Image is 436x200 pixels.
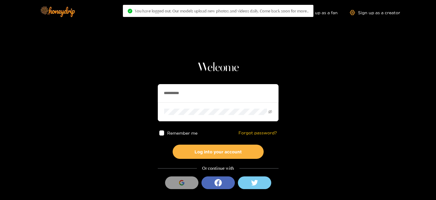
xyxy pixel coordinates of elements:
[173,145,264,159] button: Log into your account
[167,131,198,135] span: Remember me
[128,9,132,13] span: check-circle
[268,110,272,114] span: eye-invisible
[296,10,338,15] a: Sign up as a fan
[158,165,279,172] div: Or continue with
[135,8,309,13] span: You have logged out. Our models upload new photos and videos daily. Come back soon for more..
[350,10,400,15] a: Sign up as a creator
[238,130,277,136] a: Forgot password?
[158,61,279,75] h1: Welcome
